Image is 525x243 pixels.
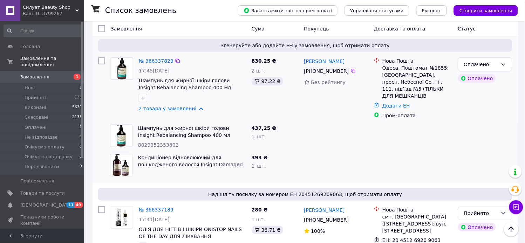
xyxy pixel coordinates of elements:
[20,202,72,208] span: [DEMOGRAPHIC_DATA]
[382,206,452,213] div: Нова Пошта
[20,190,65,196] span: Товари та послуги
[74,74,81,80] span: 1
[25,124,47,131] span: Оплачені
[464,61,498,68] div: Оплачено
[454,5,518,16] button: Створити замовлення
[416,5,447,16] button: Експорт
[138,125,230,138] a: Шампунь для жирної шкіри голови Insight Rebalancing Shampoo 400 мл
[238,5,337,16] button: Завантажити звіт по пром-оплаті
[25,164,59,170] span: Передзвонити
[139,68,170,74] span: 17:45[DATE]
[252,77,284,85] div: 97.22 ₴
[80,124,82,131] span: 1
[303,66,350,76] div: [PHONE_NUMBER]
[139,207,173,213] a: № 366337189
[311,79,346,85] span: Без рейтингу
[252,207,268,213] span: 280 ₴
[138,155,243,174] a: Кондиціонер відновлюючий для пошкодженого волосся Insight Damaged Hair Restructurizing Conditioner
[113,154,130,176] img: Фото товару
[111,26,142,32] span: Замовлення
[382,213,452,234] div: смт. [GEOGRAPHIC_DATA] ([STREET_ADDRESS]: вул. [STREET_ADDRESS]
[447,7,518,13] a: Створити замовлення
[111,57,133,80] a: Фото товару
[4,25,83,37] input: Пошук
[20,43,40,50] span: Головна
[139,106,197,111] a: 2 товара у замовленні
[252,217,265,222] span: 1 шт.
[117,125,126,147] img: Фото товару
[382,57,452,64] div: Нова Пошта
[72,104,82,111] span: 5639
[20,214,65,227] span: Показники роботи компанії
[25,104,46,111] span: Виконані
[252,58,277,64] span: 830.25 ₴
[252,134,266,139] span: 1 шт.
[382,103,410,109] a: Додати ЕН
[464,209,498,217] div: Прийнято
[374,26,425,32] span: Доставка та оплата
[80,154,82,160] span: 0
[20,55,84,68] span: Замовлення та повідомлення
[105,6,176,15] h1: Список замовлень
[244,7,332,14] span: Завантажити звіт по пром-оплаті
[23,4,75,11] span: Силует Beauty Shop
[139,78,231,90] a: Шампунь для жирної шкіри голови Insight Rebalancing Shampoo 400 мл
[252,163,266,169] span: 1 шт.
[304,58,345,65] a: [PERSON_NAME]
[139,217,170,222] span: 17:41[DATE]
[25,114,48,120] span: Скасовані
[458,223,496,231] div: Оплачено
[25,95,46,101] span: Прийняті
[25,154,73,160] span: Очікує на відправку
[80,164,82,170] span: 0
[252,226,284,234] div: 36.71 ₴
[303,215,350,225] div: [PHONE_NUMBER]
[458,26,476,32] span: Статус
[75,202,83,208] span: 49
[25,134,57,140] span: Не відповідає
[80,85,82,91] span: 1
[504,222,519,237] button: Наверх
[101,191,510,198] span: Надішліть посилку за номером ЕН 20451269209063, щоб отримати оплату
[117,58,127,79] img: Фото товару
[80,134,82,140] span: 4
[75,95,82,101] span: 136
[67,202,75,208] span: 11
[304,207,345,214] a: [PERSON_NAME]
[111,207,133,228] img: Фото товару
[72,114,82,120] span: 2133
[350,8,404,13] span: Управління статусами
[138,142,179,148] span: 8029352353802
[139,58,173,64] a: № 366337829
[252,155,268,160] span: 393 ₴
[422,8,442,13] span: Експорт
[252,125,277,131] span: 437,25 ₴
[25,144,64,150] span: Очікуємо оплату
[80,144,82,150] span: 0
[252,26,265,32] span: Cума
[345,5,409,16] button: Управління статусами
[23,11,84,17] div: Ваш ID: 3799267
[101,42,510,49] span: Згенеруйте або додайте ЕН у замовлення, щоб отримати оплату
[311,228,325,234] span: 100%
[509,200,523,214] button: Чат з покупцем
[20,74,49,80] span: Замовлення
[252,68,265,74] span: 2 шт.
[20,178,54,184] span: Повідомлення
[382,64,452,99] div: Одеса, Поштомат №1855: [GEOGRAPHIC_DATA], просп. Небесної Сотні , 111, під’їзд №5 (ТІЛЬКИ ДЛЯ МЕШ...
[25,85,35,91] span: Нові
[382,112,452,119] div: Пром-оплата
[304,26,329,32] span: Покупець
[459,8,512,13] span: Створити замовлення
[458,74,496,83] div: Оплачено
